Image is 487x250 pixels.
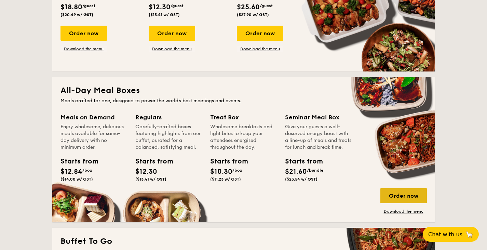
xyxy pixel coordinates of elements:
[135,168,157,176] span: $12.30
[82,3,95,8] span: /guest
[285,177,317,182] span: ($23.54 w/ GST)
[210,168,232,176] span: $10.30
[60,85,427,96] h2: All-Day Meal Boxes
[285,113,352,122] div: Seminar Meal Box
[149,12,180,17] span: ($13.41 w/ GST)
[135,113,202,122] div: Regulars
[135,123,202,151] div: Carefully-crafted boxes featuring highlights from our buffet, curated for a balanced, satisfying ...
[380,188,427,203] div: Order now
[285,123,352,151] div: Give your guests a well-deserved energy boost with a line-up of meals and treats for lunch and br...
[60,113,127,122] div: Meals on Demand
[60,26,107,41] div: Order now
[237,26,283,41] div: Order now
[82,168,92,173] span: /box
[237,46,283,52] a: Download the menu
[210,156,241,167] div: Starts from
[135,177,166,182] span: ($13.41 w/ GST)
[60,12,93,17] span: ($20.49 w/ GST)
[260,3,273,8] span: /guest
[210,177,241,182] span: ($11.23 w/ GST)
[60,3,82,11] span: $18.80
[60,168,82,176] span: $12.84
[465,231,473,238] span: 🦙
[60,177,93,182] span: ($14.00 w/ GST)
[149,3,171,11] span: $12.30
[285,168,307,176] span: $21.60
[60,236,427,247] h2: Buffet To Go
[307,168,323,173] span: /bundle
[285,156,316,167] div: Starts from
[380,209,427,214] a: Download the menu
[149,46,195,52] a: Download the menu
[60,46,107,52] a: Download the menu
[210,123,277,151] div: Wholesome breakfasts and light bites to keep your attendees energised throughout the day.
[232,168,242,173] span: /box
[60,156,91,167] div: Starts from
[210,113,277,122] div: Treat Box
[149,26,195,41] div: Order now
[237,3,260,11] span: $25.60
[423,227,479,242] button: Chat with us🦙
[171,3,184,8] span: /guest
[237,12,269,17] span: ($27.90 w/ GST)
[60,97,427,104] div: Meals crafted for one, designed to power the world's best meetings and events.
[135,156,166,167] div: Starts from
[60,123,127,151] div: Enjoy wholesome, delicious meals available for same-day delivery with no minimum order.
[428,231,462,238] span: Chat with us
